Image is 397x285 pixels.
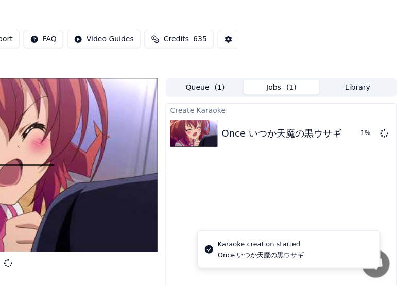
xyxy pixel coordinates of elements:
button: FAQ [24,30,63,48]
div: Karaoke creation started [218,239,304,249]
button: Queue [167,80,244,95]
span: ( 1 ) [287,82,297,93]
span: Credits [164,34,189,44]
span: 635 [194,34,208,44]
button: Credits635 [145,30,214,48]
div: Create Karaoke [166,104,397,116]
div: 1 % [361,129,376,138]
div: Settings [237,34,266,44]
button: Jobs [244,80,320,95]
button: Settings [218,30,273,48]
button: Video Guides [67,30,141,48]
span: ( 1 ) [215,82,225,93]
button: Library [320,80,396,95]
div: Once いつか天魔の黒ウサギ [218,250,304,260]
div: Once いつか天魔の黒ウサギ [222,126,341,141]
